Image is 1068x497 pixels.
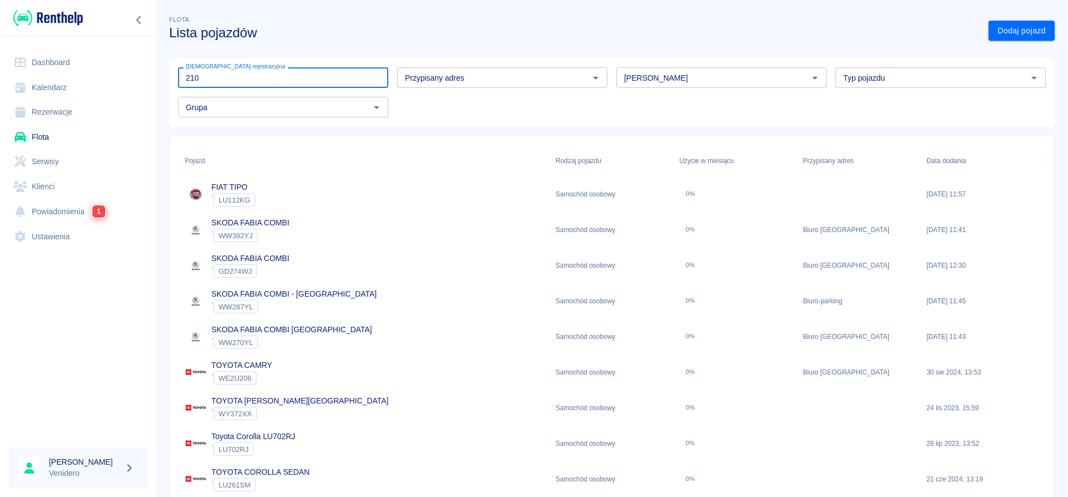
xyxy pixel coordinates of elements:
[185,290,207,312] img: Image
[211,289,377,298] a: SKODA FABIA COMBI - [GEOGRAPHIC_DATA]
[211,371,272,385] div: `
[550,426,674,461] div: Samochód osobowy
[185,145,205,176] div: Pojazd
[9,149,147,174] a: Serwisy
[369,100,384,115] button: Otwórz
[588,70,604,86] button: Otwórz
[686,262,695,269] div: 0%
[686,297,695,304] div: 0%
[550,176,674,212] div: Samochód osobowy
[211,183,248,191] a: FIAT TIPO
[686,226,695,233] div: 0%
[211,218,289,227] a: SKODA FABIA COMBI
[185,219,207,241] img: Image
[185,361,207,383] img: Image
[211,396,388,405] a: TOYOTA [PERSON_NAME][GEOGRAPHIC_DATA]
[1026,70,1042,86] button: Otwórz
[214,267,256,275] span: GD274WJ
[211,336,372,349] div: `
[921,212,1045,248] div: [DATE] 11:41
[211,361,272,370] a: TOYOTA CAMRY
[921,319,1045,355] div: [DATE] 11:43
[550,319,674,355] div: Samochód osobowy
[185,326,207,348] img: Image
[797,355,921,390] div: Biuro [GEOGRAPHIC_DATA]
[674,145,797,176] div: Użycie w miesiącu
[797,145,921,176] div: Przypisany adres
[185,468,207,490] img: Image
[185,254,207,277] img: Image
[9,100,147,125] a: Rezerwacje
[211,478,310,491] div: `
[211,254,289,263] a: SKODA FABIA COMBI
[9,224,147,249] a: Ustawienia
[921,390,1045,426] div: 24 lis 2023, 15:59
[211,300,377,313] div: `
[686,333,695,340] div: 0%
[921,248,1045,283] div: [DATE] 12:30
[921,461,1045,497] div: 21 cze 2024, 13:19
[686,440,695,447] div: 0%
[211,432,295,441] a: Toyota Corolla LU702RJ
[9,125,147,150] a: Flota
[214,410,256,418] span: WY372XX
[921,176,1045,212] div: [DATE] 11:57
[550,212,674,248] div: Samochód osobowy
[921,426,1045,461] div: 28 lip 2023, 13:52
[550,283,674,319] div: Samochód osobowy
[211,264,289,278] div: `
[550,461,674,497] div: Samochód osobowy
[797,319,921,355] div: Biuro [GEOGRAPHIC_DATA]
[686,368,695,376] div: 0%
[179,145,550,176] div: Pojazd
[211,325,372,334] a: SKODA FABIA COMBI [GEOGRAPHIC_DATA]
[185,432,207,455] img: Image
[9,9,83,27] a: Renthelp logo
[797,248,921,283] div: Biuro [GEOGRAPHIC_DATA]
[921,355,1045,390] div: 30 sie 2024, 13:53
[169,25,980,41] h3: Lista pojazdów
[9,174,147,199] a: Klienci
[131,13,147,27] button: Zwiń nawigację
[550,145,674,176] div: Rodzaj pojazdu
[49,456,120,468] h6: [PERSON_NAME]
[92,205,105,218] span: 1
[214,338,258,347] span: WW270YL
[49,468,120,479] p: Venidero
[550,355,674,390] div: Samochód osobowy
[211,407,388,420] div: `
[214,374,256,382] span: WE2U208
[921,145,1045,176] div: Data dodania
[921,283,1045,319] div: [DATE] 11:45
[214,303,258,311] span: WW287YL
[186,62,285,71] label: [DEMOGRAPHIC_DATA] rejestracyjna
[205,153,220,169] button: Sort
[211,193,255,206] div: `
[214,196,255,204] span: LU112KG
[686,190,695,198] div: 0%
[214,232,257,240] span: WW392YJ
[214,445,253,454] span: LU702RJ
[9,199,147,224] a: Powiadomienia1
[556,145,601,176] div: Rodzaj pojazdu
[807,70,823,86] button: Otwórz
[797,283,921,319] div: Biuro-parking
[9,75,147,100] a: Kalendarz
[679,145,734,176] div: Użycie w miesiącu
[686,475,695,483] div: 0%
[211,468,310,476] a: TOYOTA COROLLA SEDAN
[797,212,921,248] div: Biuro [GEOGRAPHIC_DATA]
[803,145,853,176] div: Przypisany adres
[550,248,674,283] div: Samochód osobowy
[988,21,1055,41] a: Dodaj pojazd
[169,16,189,23] span: Flota
[13,9,83,27] img: Renthelp logo
[9,50,147,75] a: Dashboard
[686,404,695,411] div: 0%
[211,442,295,456] div: `
[185,397,207,419] img: Image
[550,390,674,426] div: Samochód osobowy
[211,229,289,242] div: `
[185,183,207,205] img: Image
[927,145,966,176] div: Data dodania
